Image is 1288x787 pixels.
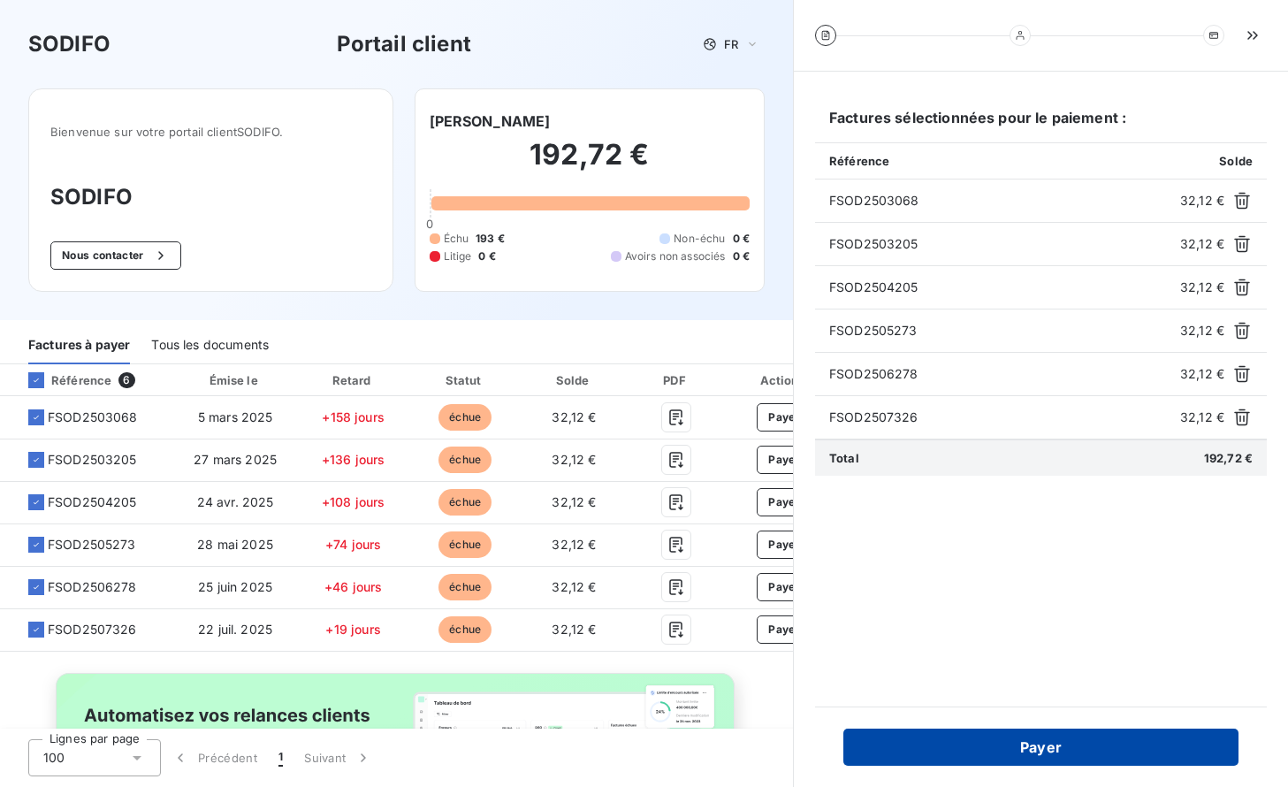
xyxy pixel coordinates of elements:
span: FSOD2506278 [829,365,1173,383]
span: 0 [426,217,433,231]
span: FSOD2503205 [829,235,1173,253]
span: échue [438,489,492,516]
span: FR [724,37,738,51]
span: 28 mai 2025 [197,537,273,552]
span: FSOD2505273 [829,322,1173,340]
span: 32,12 € [552,452,596,467]
span: FSOD2506278 [48,578,137,596]
button: Payer [757,573,812,601]
span: FSOD2504205 [48,493,137,511]
button: Suivant [293,739,383,776]
span: +46 jours [324,579,382,594]
span: FSOD2505273 [48,536,136,554]
span: Non-échu [674,231,725,247]
h6: [PERSON_NAME] [430,111,551,132]
span: 25 juin 2025 [198,579,272,594]
span: 32,12 € [1180,235,1224,253]
div: Statut [414,371,517,389]
span: Avoirs non associés [625,248,726,264]
span: 32,12 € [1180,322,1224,340]
div: Émise le [178,371,293,389]
span: 0 € [478,248,495,264]
h3: Portail client [337,28,471,60]
span: 27 mars 2025 [194,452,277,467]
button: Payer [757,531,812,559]
span: 22 juil. 2025 [198,622,272,637]
div: Factures à payer [28,327,130,364]
span: 32,12 € [1180,409,1224,426]
span: 32,12 € [1180,279,1224,296]
span: +19 jours [325,622,380,637]
span: 32,12 € [1180,192,1224,210]
span: 193 € [476,231,505,247]
h6: Factures sélectionnées pour le paiement : [815,107,1267,142]
span: +136 jours [322,452,385,467]
button: Payer [757,446,812,474]
span: 32,12 € [552,494,596,509]
div: Solde [524,371,625,389]
button: 1 [268,739,293,776]
div: Tous les documents [151,327,269,364]
span: FSOD2507326 [48,621,137,638]
span: 24 avr. 2025 [197,494,274,509]
span: +74 jours [325,537,381,552]
span: Solde [1219,154,1253,168]
button: Précédent [161,739,268,776]
h2: 192,72 € [430,137,751,190]
span: échue [438,531,492,558]
h3: SODIFO [50,181,371,213]
span: +158 jours [322,409,385,424]
button: Payer [757,615,812,644]
span: FSOD2507326 [829,409,1173,426]
span: FSOD2503068 [829,192,1173,210]
h3: SODIFO [28,28,111,60]
span: FSOD2503205 [48,451,137,469]
span: 100 [43,749,65,767]
span: Référence [829,154,889,168]
span: échue [438,616,492,643]
span: 192,72 € [1204,451,1253,465]
span: 0 € [733,231,750,247]
div: Actions [728,371,841,389]
span: échue [438,574,492,600]
span: 5 mars 2025 [198,409,273,424]
span: Bienvenue sur votre portail client SODIFO . [50,125,371,139]
div: Référence [14,372,111,388]
div: PDF [631,371,720,389]
span: Total [829,451,859,465]
button: Nous contacter [50,241,181,270]
span: 32,12 € [552,622,596,637]
span: 32,12 € [1180,365,1224,383]
span: 32,12 € [552,579,596,594]
span: FSOD2504205 [829,279,1173,296]
button: Payer [843,729,1238,766]
span: 32,12 € [552,409,596,424]
span: Litige [444,248,472,264]
span: échue [438,447,492,473]
button: Payer [757,488,812,516]
div: Retard [301,371,407,389]
span: +108 jours [322,494,385,509]
button: Payer [757,403,812,432]
span: échue [438,404,492,431]
span: FSOD2503068 [48,409,138,426]
span: 0 € [733,248,750,264]
span: Échu [444,231,469,247]
span: 1 [278,749,283,767]
span: 6 [118,372,134,388]
span: 32,12 € [552,537,596,552]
